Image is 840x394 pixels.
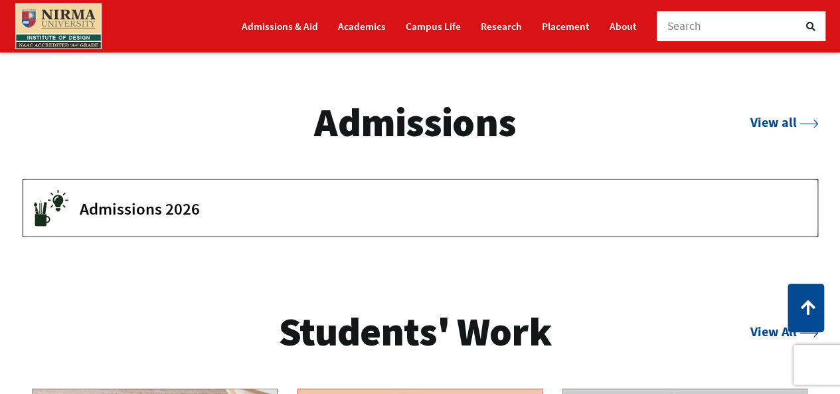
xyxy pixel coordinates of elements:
img: main_logo [15,3,102,49]
a: About [610,15,637,38]
a: Research [481,15,522,38]
button: Admissions 2026 [23,180,817,237]
span: Admissions 2026 [80,199,798,219]
h3: Students' Work [278,306,551,357]
span: Search [667,19,702,33]
a: Campus Life [406,15,461,38]
a: Placement [542,15,590,38]
a: View all [750,114,817,131]
a: Admissions & Aid [242,15,318,38]
h3: Admissions [314,97,516,148]
a: View All [750,324,817,340]
a: Academics [338,15,386,38]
